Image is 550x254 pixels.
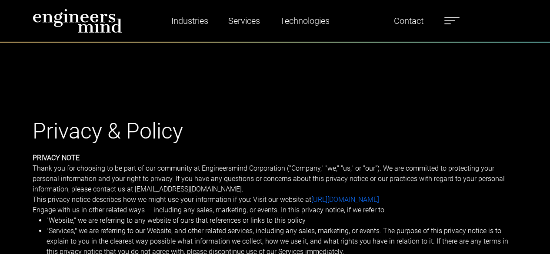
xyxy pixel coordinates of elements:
[33,195,518,205] p: This privacy notice describes how we might use your information if you: Visit our website at
[277,11,333,31] a: Technologies
[33,154,80,162] b: PRIVACY NOTE
[33,76,518,144] h1: Privacy & Policy
[311,195,379,204] a: [URL][DOMAIN_NAME]
[47,215,518,226] li: "Website," we are referring to any website of ours that references or links to this policy
[33,163,518,195] p: Thank you for choosing to be part of our community at Engineersmind Corporation ("Company," "we,"...
[390,11,427,31] a: Contact
[33,205,518,215] p: Engage with us in other related ways ― including any sales, marketing, or events. In this privacy...
[225,11,263,31] a: Services
[168,11,212,31] a: Industries
[33,9,122,33] img: logo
